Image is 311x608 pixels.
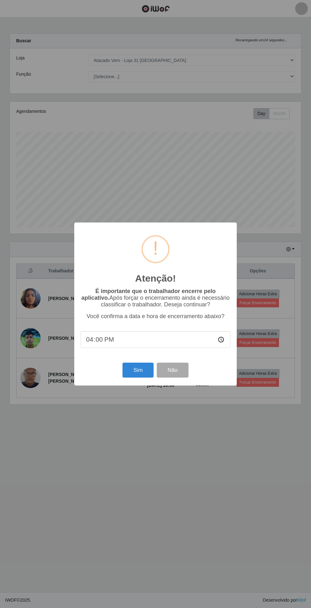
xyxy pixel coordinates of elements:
h2: Atenção! [135,273,176,284]
p: Você confirma a data e hora de encerramento abaixo? [81,313,230,320]
button: Sim [122,363,153,378]
p: Após forçar o encerramento ainda é necessário classificar o trabalhador. Deseja continuar? [81,288,230,308]
button: Não [157,363,188,378]
b: É importante que o trabalhador encerre pelo aplicativo. [81,288,215,301]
